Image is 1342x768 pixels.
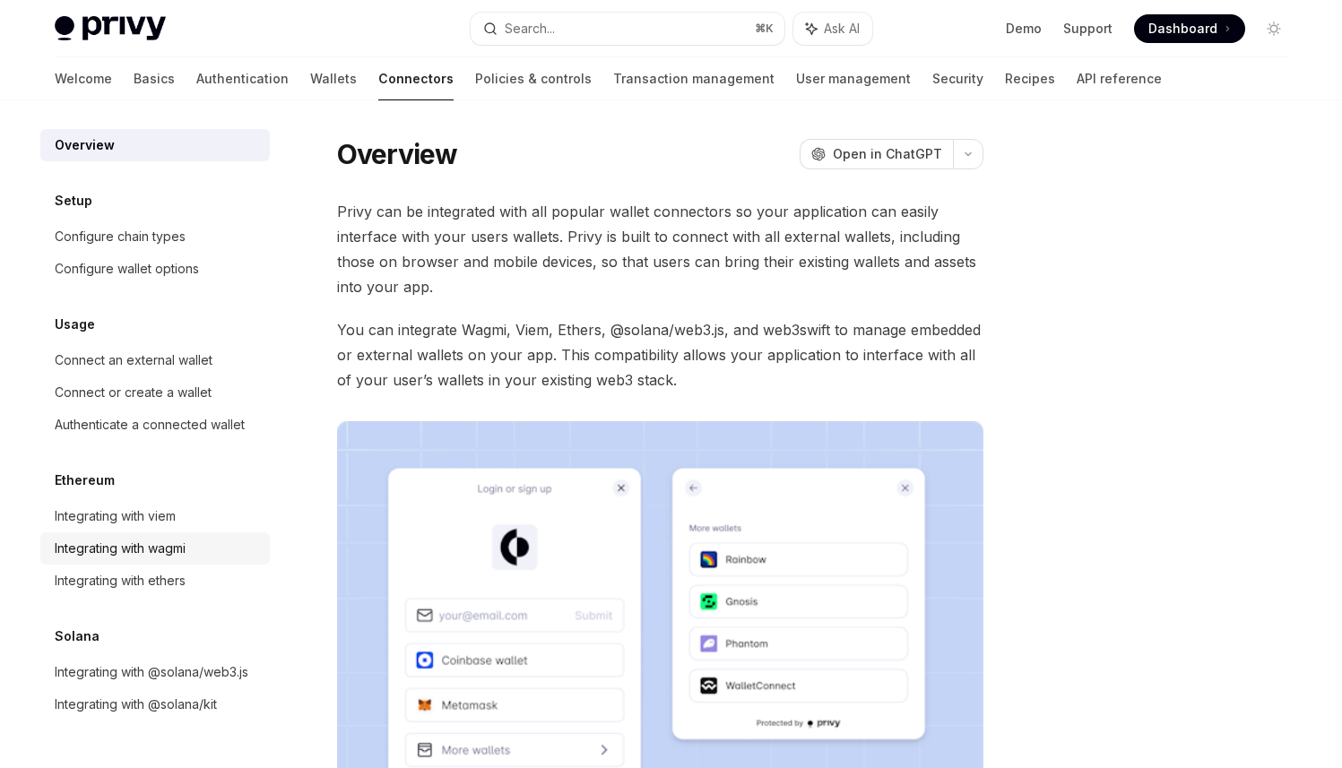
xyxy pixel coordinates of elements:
[55,538,186,559] div: Integrating with wagmi
[55,661,248,683] div: Integrating with @solana/web3.js
[40,688,270,721] a: Integrating with @solana/kit
[1148,20,1217,38] span: Dashboard
[134,57,175,100] a: Basics
[1006,20,1042,38] a: Demo
[55,226,186,247] div: Configure chain types
[1063,20,1113,38] a: Support
[55,470,115,491] h5: Ethereum
[55,570,186,591] div: Integrating with ethers
[932,57,983,100] a: Security
[40,376,270,409] a: Connect or create a wallet
[1077,57,1162,100] a: API reference
[40,500,270,532] a: Integrating with viem
[40,129,270,161] a: Overview
[55,16,166,41] img: light logo
[833,145,942,163] span: Open in ChatGPT
[196,57,289,100] a: Authentication
[475,57,592,100] a: Policies & controls
[40,532,270,565] a: Integrating with wagmi
[337,317,983,393] span: You can integrate Wagmi, Viem, Ethers, @solana/web3.js, and web3swift to manage embedded or exter...
[793,13,872,45] button: Ask AI
[505,18,555,39] div: Search...
[1134,14,1245,43] a: Dashboard
[755,22,774,36] span: ⌘ K
[796,57,911,100] a: User management
[55,258,199,280] div: Configure wallet options
[1260,14,1288,43] button: Toggle dark mode
[55,505,176,527] div: Integrating with viem
[40,656,270,688] a: Integrating with @solana/web3.js
[55,314,95,335] h5: Usage
[337,138,458,170] h1: Overview
[55,414,245,436] div: Authenticate a connected wallet
[1005,57,1055,100] a: Recipes
[55,382,212,403] div: Connect or create a wallet
[613,57,775,100] a: Transaction management
[40,344,270,376] a: Connect an external wallet
[40,253,270,285] a: Configure wallet options
[55,349,212,371] div: Connect an external wallet
[55,626,100,647] h5: Solana
[55,694,217,715] div: Integrating with @solana/kit
[40,220,270,253] a: Configure chain types
[378,57,454,100] a: Connectors
[337,199,983,299] span: Privy can be integrated with all popular wallet connectors so your application can easily interfa...
[310,57,357,100] a: Wallets
[40,565,270,597] a: Integrating with ethers
[471,13,784,45] button: Search...⌘K
[40,409,270,441] a: Authenticate a connected wallet
[55,57,112,100] a: Welcome
[800,139,953,169] button: Open in ChatGPT
[55,190,92,211] h5: Setup
[824,20,860,38] span: Ask AI
[55,134,115,156] div: Overview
